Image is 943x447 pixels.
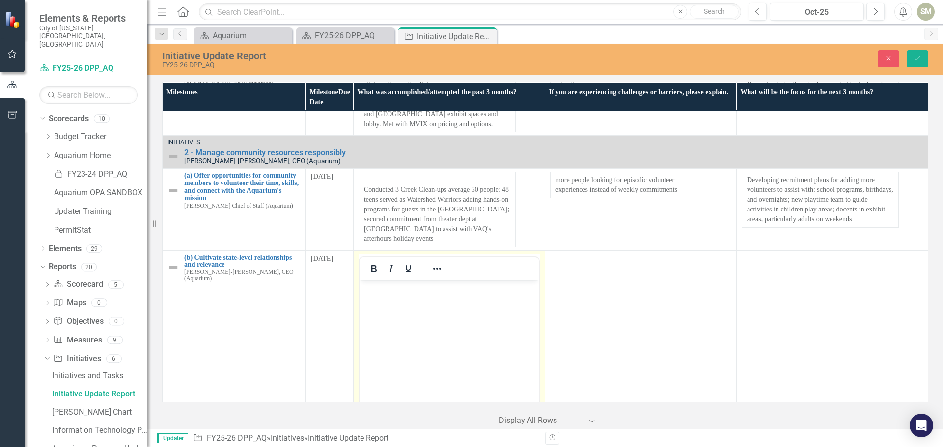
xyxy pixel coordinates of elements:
[52,390,147,398] div: Initiative Update Report
[193,433,538,444] div: » »
[690,5,739,19] button: Search
[107,336,123,344] div: 9
[54,169,147,180] a: FY23-24 DPP_AQ
[49,113,89,125] a: Scorecards
[53,353,101,365] a: Initiatives
[91,299,107,307] div: 0
[39,24,138,48] small: City of [US_STATE][GEOGRAPHIC_DATA], [GEOGRAPHIC_DATA]
[184,148,923,157] a: 2 - Manage community resources responsibly
[550,172,707,198] td: more people looking for episodic volunteer experiences instead of weekly commitments
[94,114,110,123] div: 10
[704,7,725,15] span: Search
[167,262,179,274] img: Not Defined
[910,414,933,437] div: Open Intercom Messenger
[162,61,592,69] div: FY25-26 DPP_AQ
[5,11,22,28] img: ClearPoint Strategy
[199,3,741,21] input: Search ClearPoint...
[167,139,923,146] div: Initiatives
[917,3,935,21] button: SM
[773,6,860,18] div: Oct-25
[50,422,147,438] a: Information Technology Progress Report
[162,51,592,61] div: Initiative Update Report
[359,172,515,247] td: Conducted 3 Creek Clean-ups average 50 people; 48 teens served as Watershed Warriors adding hands...
[315,29,392,42] div: FY25-26 DPP_AQ
[53,297,86,309] a: Maps
[184,172,301,202] a: (a) Offer opportunities for community members to volunteer their time, skills, and connect with t...
[213,29,290,42] div: Aquarium
[429,262,445,276] button: Reveal or hide additional toolbar items
[52,408,147,417] div: [PERSON_NAME] Chart
[52,426,147,435] div: Information Technology Progress Report
[81,263,97,271] div: 20
[39,12,138,24] span: Elements & Reports
[50,404,147,420] a: [PERSON_NAME] Chart
[184,203,293,209] small: [PERSON_NAME] Chief of Staff (Aquarium)
[53,335,102,346] a: Measures
[49,262,76,273] a: Reports
[311,173,333,180] span: [DATE]
[54,187,147,199] a: Aquarium OPA SANDBOX
[299,29,392,42] a: FY25-26 DPP_AQ
[50,368,147,383] a: Initiatives and Tasks
[157,433,188,443] span: Updater
[50,386,147,401] a: Initiative Update Report
[53,279,103,290] a: Scorecard
[184,158,341,165] small: [PERSON_NAME]-[PERSON_NAME], CEO (Aquarium)
[308,433,388,443] div: Initiative Update Report
[106,354,122,363] div: 6
[108,280,124,289] div: 5
[184,254,301,269] a: (b) Cultivate state-level relationships and relevance
[207,433,267,443] a: FY25-26 DPP_AQ
[770,3,864,21] button: Oct-25
[196,29,290,42] a: Aquarium
[184,269,301,282] small: [PERSON_NAME]-[PERSON_NAME], CEO (Aquarium)
[271,433,304,443] a: Initiatives
[54,131,147,143] a: Budget Tracker
[49,243,82,255] a: Elements
[86,244,102,253] div: 29
[311,255,333,262] span: [DATE]
[54,225,147,236] a: PermitStat
[52,371,147,380] div: Initiatives and Tasks
[417,30,494,43] div: Initiative Update Report
[365,262,382,276] button: Bold
[54,150,147,161] a: Aquarium Home
[109,317,124,326] div: 0
[400,262,416,276] button: Underline
[167,151,179,162] img: Not Defined
[39,86,138,104] input: Search Below...
[742,172,898,227] td: Developing recruitment plans for adding more volunteers to assist with: school programs, birthday...
[54,206,147,217] a: Updater Training
[39,63,138,74] a: FY25-26 DPP_AQ
[167,184,179,196] img: Not Defined
[383,262,399,276] button: Italic
[53,316,103,327] a: Objectives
